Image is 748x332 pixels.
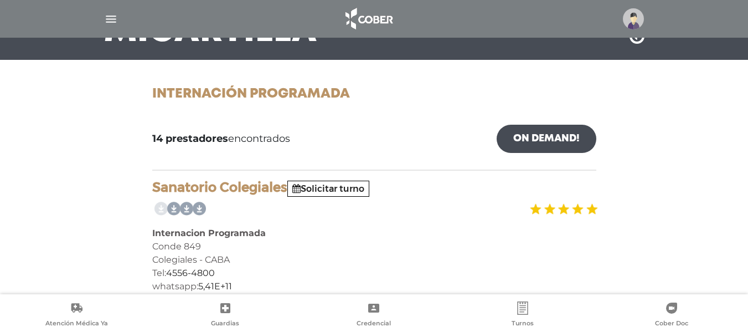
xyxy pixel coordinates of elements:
[152,132,228,145] b: 14 prestadores
[339,6,398,32] img: logo_cober_home-white.png
[300,302,448,330] a: Credencial
[528,197,598,222] img: estrellas_badge.png
[152,86,596,103] h1: Internación Programada
[152,131,290,146] span: encontrados
[211,319,239,329] span: Guardias
[357,319,391,329] span: Credencial
[104,18,317,47] h3: Mi Cartilla
[448,302,597,330] a: Turnos
[623,8,644,29] img: profile-placeholder.svg
[512,319,534,329] span: Turnos
[597,302,746,330] a: Cober Doc
[152,280,596,293] div: whatsapp:
[152,240,596,253] div: Conde 849
[655,319,688,329] span: Cober Doc
[2,302,151,330] a: Atención Médica Ya
[497,125,596,153] a: On Demand!
[45,319,108,329] span: Atención Médica Ya
[198,281,232,292] a: 5,41E+11
[152,267,596,280] div: Tel:
[152,228,266,238] b: Internacion Programada
[152,180,596,196] h4: Sanatorio Colegiales
[292,183,364,194] a: Solicitar turno
[151,302,300,330] a: Guardias
[152,253,596,267] div: Colegiales - CABA
[166,268,215,278] a: 4556-4800
[104,12,118,26] img: Cober_menu-lines-white.svg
